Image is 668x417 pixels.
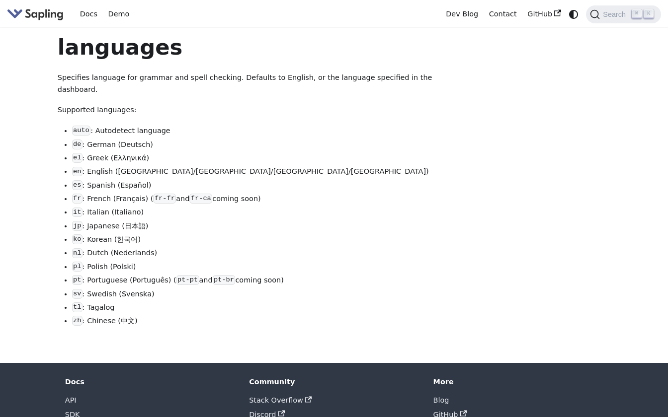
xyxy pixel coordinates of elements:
[433,377,603,386] div: More
[72,261,458,273] li: : Polish (Polski)
[72,234,458,246] li: : Korean (한국어)
[72,207,458,218] li: : Italian (Italiano)
[72,208,83,217] code: it
[75,6,103,22] a: Docs
[249,396,312,404] a: Stack Overflow
[7,7,67,21] a: Sapling.ai
[103,6,135,22] a: Demo
[72,180,458,192] li: : Spanish (Español)
[72,302,458,314] li: : Tagalog
[632,9,642,18] kbd: ⌘
[58,72,458,96] p: Specifies language for grammar and spell checking. Defaults to English, or the language specified...
[72,194,83,204] code: fr
[567,7,581,21] button: Switch between dark and light mode (currently system mode)
[72,289,83,299] code: sv
[72,316,83,326] code: zh
[72,139,83,149] code: de
[522,6,566,22] a: GitHub
[7,7,64,21] img: Sapling.ai
[65,377,235,386] div: Docs
[484,6,522,22] a: Contact
[58,104,458,116] p: Supported languages:
[176,275,199,285] code: pt-pt
[213,275,236,285] code: pt-br
[72,234,83,244] code: ko
[440,6,483,22] a: Dev Blog
[72,152,458,164] li: : Greek (Ελληνικά)
[72,153,83,163] code: el
[72,248,83,258] code: nl
[600,10,632,18] span: Search
[586,5,661,23] button: Search (Command+K)
[65,396,77,404] a: API
[72,275,458,286] li: : Portuguese (Português) ( and coming soon)
[72,220,458,232] li: : Japanese (日本語)
[58,34,458,61] h1: languages
[72,193,458,205] li: : French (Français) ( and coming soon)
[189,194,212,204] code: fr-ca
[249,377,419,386] div: Community
[72,126,91,136] code: auto
[72,247,458,259] li: : Dutch (Nederlands)
[644,9,654,18] kbd: K
[72,315,458,327] li: : Chinese (中文)
[72,275,83,285] code: pt
[153,194,176,204] code: fr-fr
[72,262,83,272] code: pl
[72,221,83,231] code: jp
[72,167,83,177] code: en
[72,180,83,190] code: es
[72,166,458,178] li: : English ([GEOGRAPHIC_DATA]/[GEOGRAPHIC_DATA]/[GEOGRAPHIC_DATA]/[GEOGRAPHIC_DATA])
[72,288,458,300] li: : Swedish (Svenska)
[72,139,458,151] li: : German (Deutsch)
[72,125,458,137] li: : Autodetect language
[433,396,449,404] a: Blog
[72,302,83,312] code: tl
